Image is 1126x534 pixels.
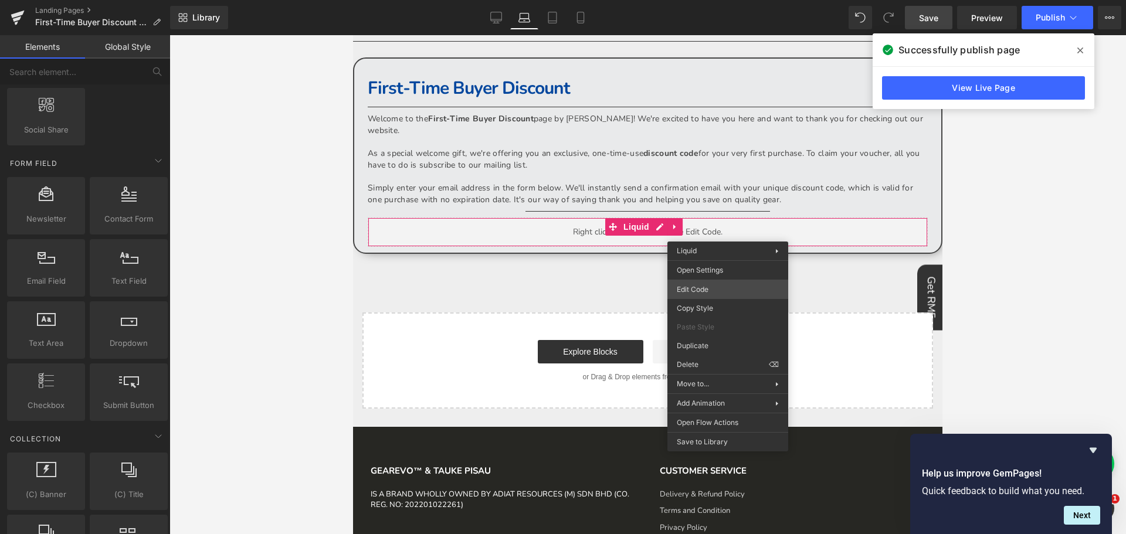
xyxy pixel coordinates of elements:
[267,183,299,200] span: Liquid
[922,443,1100,525] div: Help us improve GemPages!
[300,305,405,328] a: Add Single Section
[510,6,538,29] a: Laptop
[538,6,567,29] a: Tablet
[307,430,543,442] h4: Customer Service
[1098,6,1121,29] button: More
[290,113,345,124] span: discount code
[75,78,181,89] span: First-Time Buyer Discount
[11,213,82,225] span: Newsletter
[9,433,62,444] span: Collection
[93,213,164,225] span: Contact Form
[15,113,575,135] p: As a special welcome gift, we're offering you an exclusive, one-time-use for your very first purc...
[1036,13,1065,22] span: Publish
[307,454,392,464] a: Delivery & Refund Policy
[314,183,330,200] a: Expand / Collapse
[677,341,779,351] span: Duplicate
[567,6,595,29] a: Mobile
[677,322,779,332] span: Paste Style
[1022,6,1093,29] button: Publish
[957,6,1017,29] a: Preview
[185,305,290,328] a: Explore Blocks
[85,35,170,59] a: Global Style
[882,76,1085,100] a: View Live Page
[93,488,164,501] span: (C) Title
[898,43,1020,57] span: Successfully publish page
[677,246,697,255] span: Liquid
[93,399,164,411] span: Submit Button
[9,158,59,169] span: Form Field
[677,284,779,295] span: Edit Code
[28,338,561,346] p: or Drag & Drop elements from left sidebar
[307,470,377,481] a: Terms and Condition
[677,303,779,314] span: Copy Style
[677,398,775,409] span: Add Animation
[93,275,164,287] span: Text Field
[11,275,82,287] span: Email Field
[919,12,938,24] span: Save
[11,399,82,411] span: Checkbox
[170,6,228,29] a: New Library
[35,18,148,27] span: First-Time Buyer Discount by Gearevo
[877,6,900,29] button: Redo
[15,78,575,101] p: Welcome to the page by [PERSON_NAME]! We're excited to have you here and want to thank you for ch...
[922,485,1100,496] p: Quick feedback to build what you need.
[18,430,277,475] span: is a brand wholly owned by Adiat Resources (M) Sdn Bhd (co. reg. no: 202201022261)
[15,147,575,170] p: Simply enter your email address in the form below. We'll instantly send a confirmation email with...
[93,337,164,349] span: Dropdown
[769,359,779,370] span: ⌫
[307,487,354,498] a: Privacy Policy
[677,379,775,389] span: Move to...
[15,41,217,65] b: First-Time Buyer Discount
[11,124,82,136] span: Social Share
[18,430,277,442] h4: Gearevo™ & Tauke Pisau
[677,437,779,447] span: Save to Library
[35,6,170,15] a: Landing Pages
[1064,506,1100,525] button: Next question
[1110,494,1120,504] span: 1
[971,12,1003,24] span: Preview
[677,417,779,428] span: Open Flow Actions
[192,12,220,23] span: Library
[1086,443,1100,457] button: Hide survey
[11,337,82,349] span: Text Area
[849,6,872,29] button: Undo
[11,488,82,501] span: (C) Banner
[482,6,510,29] a: Desktop
[677,359,769,370] span: Delete
[922,467,1100,481] h2: Help us improve GemPages!
[677,265,779,275] span: Open Settings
